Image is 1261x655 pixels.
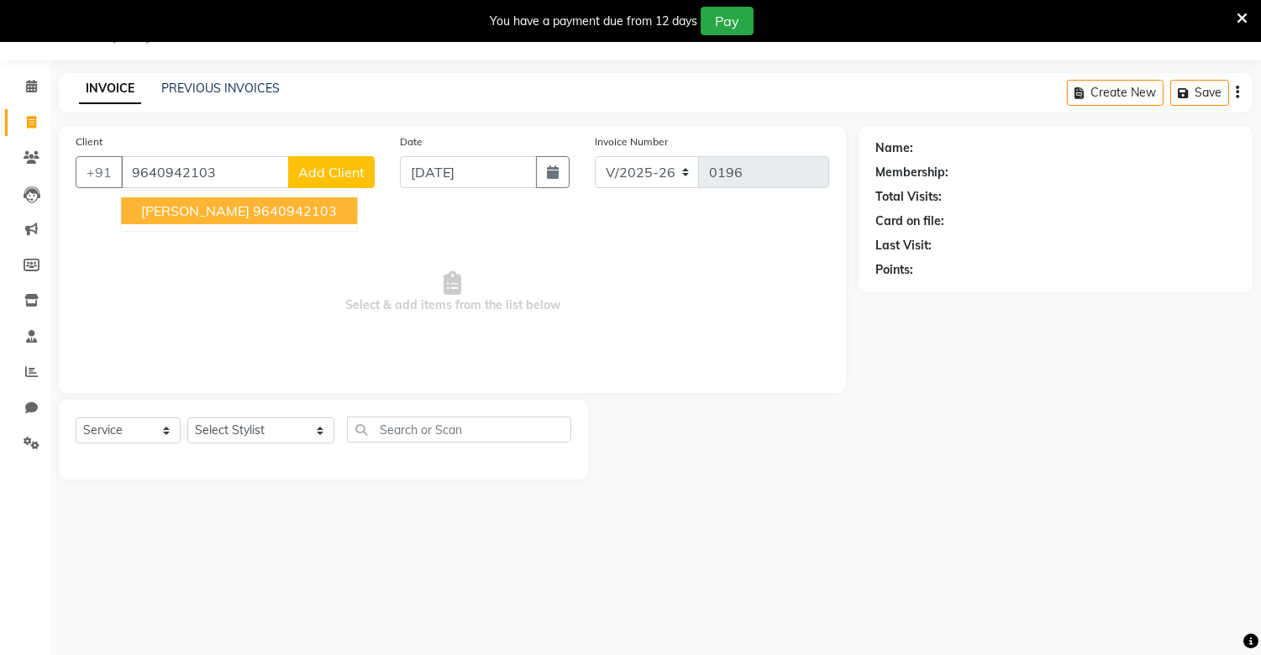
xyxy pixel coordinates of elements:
div: You have a payment due from 12 days [490,13,697,30]
div: Points: [875,261,913,279]
a: PREVIOUS INVOICES [161,81,280,96]
button: +91 [76,156,123,188]
button: Save [1170,80,1229,106]
input: Search or Scan [347,417,570,443]
label: Invoice Number [595,134,668,149]
ngb-highlight: 9640942103 [253,202,337,219]
label: Client [76,134,102,149]
input: Search by Name/Mobile/Email/Code [121,156,289,188]
button: Pay [701,7,754,35]
div: Last Visit: [875,237,932,254]
div: Membership: [875,164,948,181]
button: Create New [1067,80,1164,106]
div: Card on file: [875,212,944,230]
label: Date [400,134,423,149]
div: Total Visits: [875,188,942,206]
div: Name: [875,139,913,157]
button: Add Client [288,156,375,188]
span: Select & add items from the list below [76,208,829,376]
span: Add Client [298,164,365,181]
a: INVOICE [79,74,141,104]
span: [PERSON_NAME] [141,202,250,219]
